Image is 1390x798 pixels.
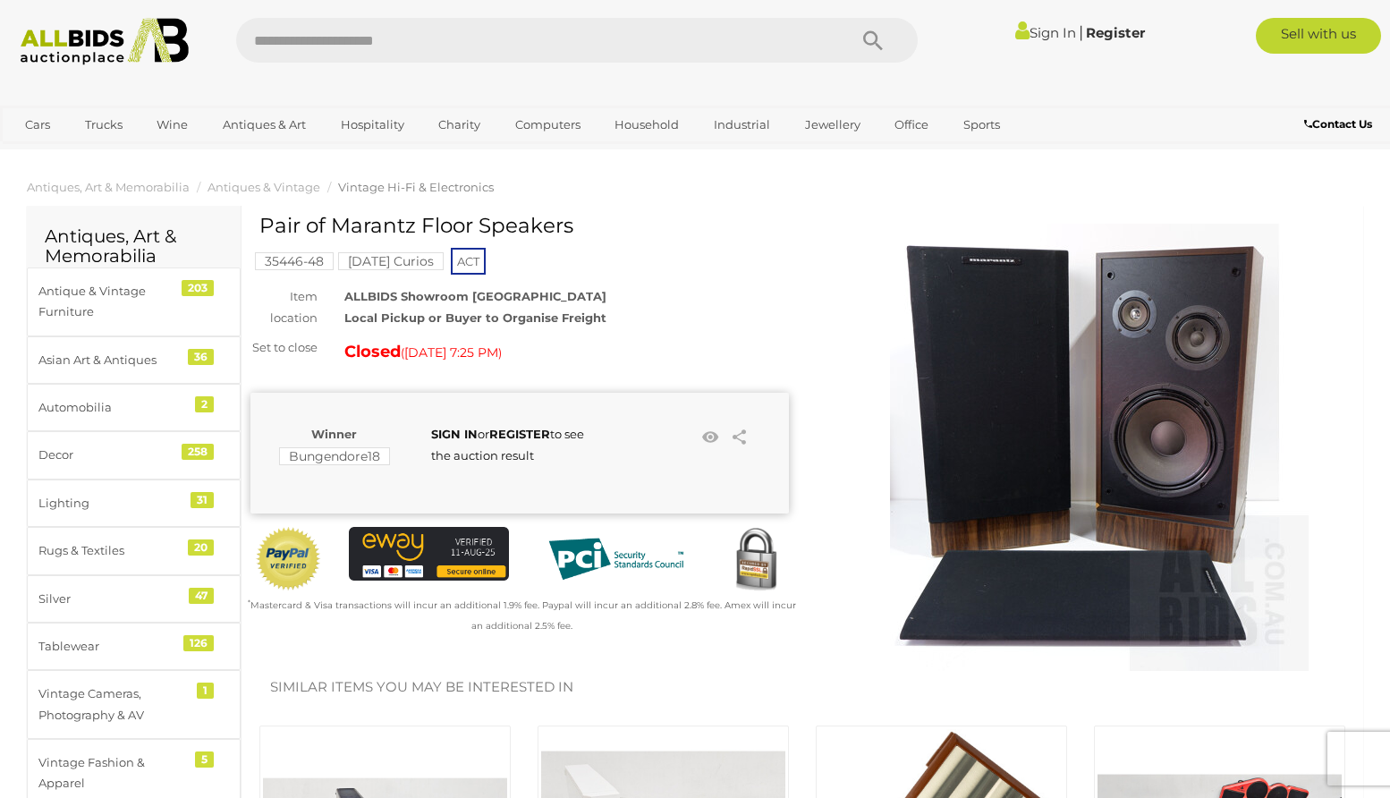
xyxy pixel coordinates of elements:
[344,342,401,361] strong: Closed
[1304,117,1372,131] b: Contact Us
[38,350,186,370] div: Asian Art & Antiques
[279,447,390,465] mark: Bungendore18
[27,575,241,623] a: Silver 47
[338,252,444,270] mark: [DATE] Curios
[182,444,214,460] div: 258
[259,215,784,237] h1: Pair of Marantz Floor Speakers
[349,527,509,581] img: eWAY Payment Gateway
[13,110,62,140] a: Cars
[188,349,214,365] div: 36
[189,588,214,604] div: 47
[504,110,592,140] a: Computers
[338,254,444,268] a: [DATE] Curios
[1086,24,1145,41] a: Register
[237,337,331,358] div: Set to close
[255,527,322,591] img: Official PayPal Seal
[27,431,241,479] a: Decor 258
[697,424,724,451] li: Watch this item
[145,110,199,140] a: Wine
[211,110,318,140] a: Antiques & Art
[38,636,186,657] div: Tablewear
[702,110,782,140] a: Industrial
[237,286,331,328] div: Item location
[344,310,606,325] strong: Local Pickup or Buyer to Organise Freight
[38,493,186,514] div: Lighting
[38,752,186,794] div: Vintage Fashion & Apparel
[38,445,186,465] div: Decor
[536,527,696,591] img: PCI DSS compliant
[338,180,494,194] a: Vintage Hi-Fi & Electronics
[38,683,186,726] div: Vintage Cameras, Photography & AV
[45,226,223,266] h2: Antiques, Art & Memorabilia
[344,289,606,303] strong: ALLBIDS Showroom [GEOGRAPHIC_DATA]
[27,527,241,574] a: Rugs & Textiles 20
[38,281,186,323] div: Antique & Vintage Furniture
[27,623,241,670] a: Tablewear 126
[401,345,502,360] span: ( )
[191,492,214,508] div: 31
[208,180,320,194] a: Antiques & Vintage
[1079,22,1083,42] span: |
[248,599,796,632] small: Mastercard & Visa transactions will incur an additional 1.9% fee. Paypal will incur an additional...
[793,110,872,140] a: Jewellery
[38,397,186,418] div: Automobilia
[38,589,186,609] div: Silver
[603,110,691,140] a: Household
[13,140,164,169] a: [GEOGRAPHIC_DATA]
[27,384,241,431] a: Automobilia 2
[861,224,1309,671] img: Pair of Marantz Floor Speakers
[427,110,492,140] a: Charity
[828,18,918,63] button: Search
[255,254,334,268] a: 35446-48
[952,110,1012,140] a: Sports
[27,670,241,739] a: Vintage Cameras, Photography & AV 1
[1256,18,1381,54] a: Sell with us
[255,252,334,270] mark: 35446-48
[270,680,1335,695] h2: Similar items you may be interested in
[431,427,478,441] a: SIGN IN
[11,18,199,65] img: Allbids.com.au
[329,110,416,140] a: Hospitality
[183,635,214,651] div: 126
[195,751,214,768] div: 5
[27,180,190,194] a: Antiques, Art & Memorabilia
[431,427,584,462] span: or to see the auction result
[27,480,241,527] a: Lighting 31
[27,267,241,336] a: Antique & Vintage Furniture 203
[1015,24,1076,41] a: Sign In
[1304,115,1377,134] a: Contact Us
[883,110,940,140] a: Office
[451,248,486,275] span: ACT
[188,539,214,556] div: 20
[404,344,498,361] span: [DATE] 7:25 PM
[73,110,134,140] a: Trucks
[182,280,214,296] div: 203
[38,540,186,561] div: Rugs & Textiles
[27,336,241,384] a: Asian Art & Antiques 36
[195,396,214,412] div: 2
[197,683,214,699] div: 1
[489,427,550,441] a: REGISTER
[311,427,357,441] b: Winner
[723,527,790,594] img: Secured by Rapid SSL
